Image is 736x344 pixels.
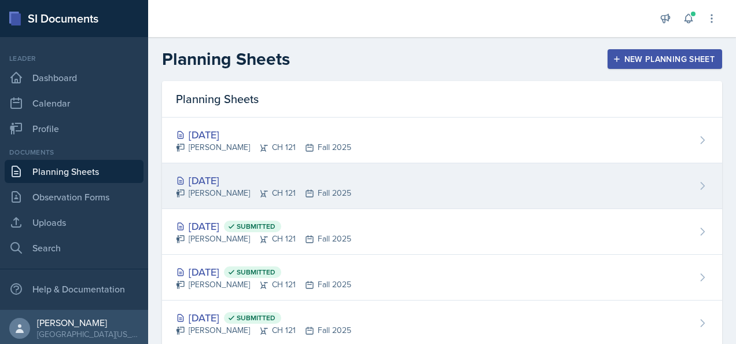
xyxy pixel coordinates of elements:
[5,92,143,115] a: Calendar
[176,324,351,336] div: [PERSON_NAME] CH 121 Fall 2025
[162,118,722,163] a: [DATE] [PERSON_NAME]CH 121Fall 2025
[176,310,351,325] div: [DATE]
[176,187,351,199] div: [PERSON_NAME] CH 121 Fall 2025
[37,328,139,340] div: [GEOGRAPHIC_DATA][US_STATE] in [GEOGRAPHIC_DATA]
[162,209,722,255] a: [DATE] Submitted [PERSON_NAME]CH 121Fall 2025
[176,233,351,245] div: [PERSON_NAME] CH 121 Fall 2025
[5,53,143,64] div: Leader
[162,163,722,209] a: [DATE] [PERSON_NAME]CH 121Fall 2025
[176,173,351,188] div: [DATE]
[5,66,143,89] a: Dashboard
[5,117,143,140] a: Profile
[615,54,715,64] div: New Planning Sheet
[5,277,143,301] div: Help & Documentation
[176,141,351,153] div: [PERSON_NAME] CH 121 Fall 2025
[162,49,290,69] h2: Planning Sheets
[237,222,275,231] span: Submitted
[5,160,143,183] a: Planning Sheets
[162,81,722,118] div: Planning Sheets
[5,185,143,208] a: Observation Forms
[176,264,351,280] div: [DATE]
[162,255,722,301] a: [DATE] Submitted [PERSON_NAME]CH 121Fall 2025
[176,279,351,291] div: [PERSON_NAME] CH 121 Fall 2025
[5,211,143,234] a: Uploads
[5,147,143,158] div: Documents
[237,313,275,323] span: Submitted
[37,317,139,328] div: [PERSON_NAME]
[176,218,351,234] div: [DATE]
[237,268,275,277] span: Submitted
[608,49,722,69] button: New Planning Sheet
[176,127,351,142] div: [DATE]
[5,236,143,259] a: Search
